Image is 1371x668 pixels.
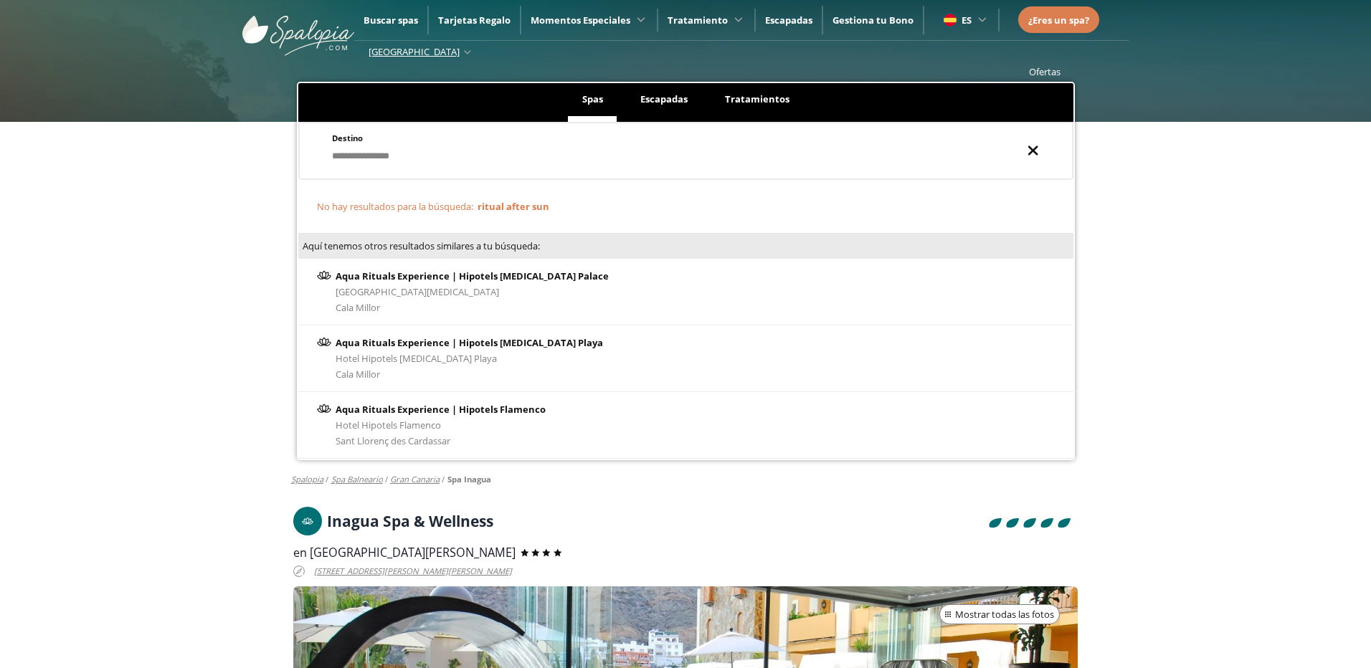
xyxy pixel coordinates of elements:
a: spa inagua [447,474,491,485]
a: Spalopia [291,474,323,485]
span: / [442,474,445,485]
div: Cala Millor [336,300,609,315]
h1: Inagua Spa & Wellness [327,513,493,529]
div: Sant Llorenç des Cardassar [336,433,546,449]
a: gran canaria [390,474,440,485]
a: Tarjetas Regalo [438,14,511,27]
span: Escapadas [640,92,688,105]
div: Hotel Hipotels Flamenco [336,417,546,433]
div: Aqua Rituals Experience | Hipotels [MEDICAL_DATA] Playa [336,335,603,350]
a: Buscar spas [364,14,418,27]
span: / [385,474,388,485]
div: Cala Millor [336,366,603,382]
a: Aqua Rituals Experience | Hipotels [MEDICAL_DATA] PlayaHotel Hipotels [MEDICAL_DATA] PlayaCala Mi... [298,325,1073,392]
span: Tratamientos [725,92,789,105]
span: [GEOGRAPHIC_DATA] [369,45,460,58]
a: Ofertas [1029,65,1061,78]
span: Mostrar todas las fotos [955,608,1054,622]
span: Aquí tenemos otros resultados similares a tu búsqueda [303,239,538,252]
a: ¿Eres un spa? [1028,12,1089,28]
div: : [298,234,1073,259]
span: Spas [582,92,603,105]
a: spa balneario [331,474,383,485]
span: Destino [332,133,363,143]
div: Aqua Rituals Experience | Hipotels Flamenco [336,401,546,417]
a: Aqua Rituals Experience | Hipotels [MEDICAL_DATA] Palace[GEOGRAPHIC_DATA][MEDICAL_DATA]Cala Millor [298,259,1073,325]
div: Hotel Hipotels [MEDICAL_DATA] Playa [336,350,603,366]
span: / [326,474,328,485]
a: Aqua Rituals Experience | Hipotels FlamencoHotel Hipotels FlamencoSant Llorenç des Cardassar [298,392,1073,459]
a: Escapadas [765,14,812,27]
div: [GEOGRAPHIC_DATA][MEDICAL_DATA] [336,284,609,300]
span: ritual after sun [478,200,549,213]
img: ImgLogoSpalopia.BvClDcEz.svg [242,1,354,56]
span: en [GEOGRAPHIC_DATA][PERSON_NAME] [293,545,516,560]
a: Gestiona tu Bono [832,14,914,27]
span: [STREET_ADDRESS][PERSON_NAME][PERSON_NAME] [314,563,512,580]
span: ¿Eres un spa? [1028,14,1089,27]
div: Aqua Rituals Experience | Hipotels [MEDICAL_DATA] Palace [336,268,609,284]
span: No hay resultados para la búsqueda: [317,200,473,213]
